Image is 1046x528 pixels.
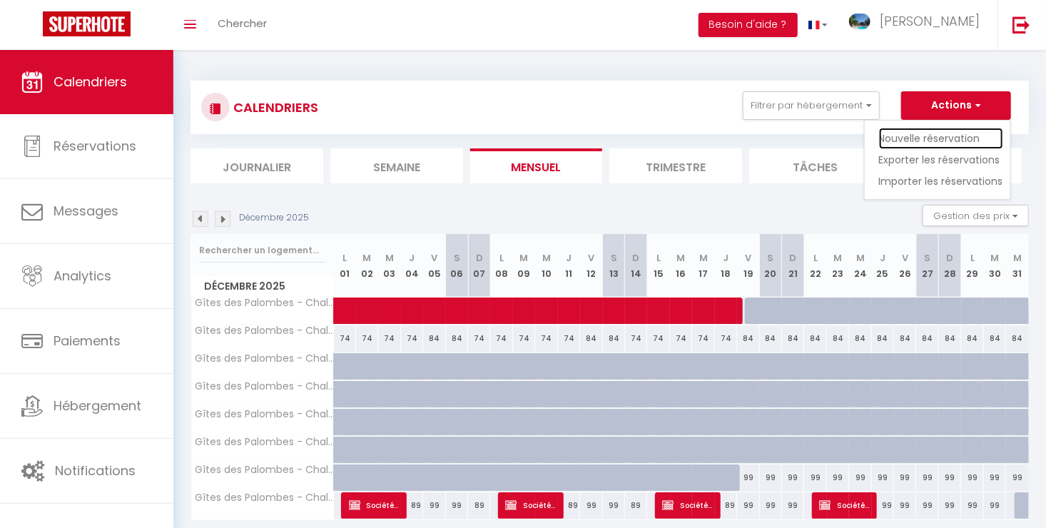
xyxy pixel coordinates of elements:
[939,234,961,298] th: 28
[827,234,849,298] th: 23
[662,492,714,519] span: Société Intercap
[218,16,267,31] span: Chercher
[715,234,737,298] th: 18
[423,234,445,298] th: 05
[603,325,625,352] div: 84
[833,251,842,265] abbr: M
[804,325,826,352] div: 84
[849,464,871,491] div: 99
[558,325,580,352] div: 74
[849,325,871,352] div: 84
[423,325,445,352] div: 84
[916,464,938,491] div: 99
[334,234,356,298] th: 01
[356,325,378,352] div: 74
[54,397,141,415] span: Hébergement
[715,325,737,352] div: 74
[749,148,882,183] li: Tâches
[894,325,916,352] div: 84
[879,171,1003,192] a: Importer les réservations
[827,464,849,491] div: 99
[401,234,423,298] th: 04
[193,492,336,503] span: Gîtes des Palombes - Chalet Jaune
[505,492,557,519] span: Société Intercap
[535,325,557,352] div: 74
[782,234,804,298] th: 21
[349,492,400,519] span: Société Intercap
[625,492,647,519] div: 89
[961,234,983,298] th: 29
[558,492,580,519] div: 89
[611,251,617,265] abbr: S
[385,251,394,265] abbr: M
[827,325,849,352] div: 84
[363,251,372,265] abbr: M
[670,325,692,352] div: 74
[923,205,1029,226] button: Gestion des prix
[894,464,916,491] div: 99
[894,234,916,298] th: 26
[880,251,885,265] abbr: J
[1006,234,1029,298] th: 31
[230,91,318,123] h3: CALENDRIERS
[566,251,572,265] abbr: J
[656,251,661,265] abbr: L
[879,149,1003,171] a: Exporter les réservations
[378,234,400,298] th: 03
[984,234,1006,298] th: 30
[54,137,136,155] span: Réservations
[715,492,737,519] div: 89
[199,238,325,263] input: Rechercher un logement...
[849,14,870,30] img: ...
[745,251,751,265] abbr: V
[356,234,378,298] th: 02
[43,11,131,36] img: Super Booking
[334,325,356,352] div: 74
[193,325,336,336] span: Gîtes des Palombes - Chalet Bleu
[558,234,580,298] th: 11
[880,12,980,30] span: [PERSON_NAME]
[401,492,423,519] div: 89
[984,492,1006,519] div: 99
[699,251,708,265] abbr: M
[872,234,894,298] th: 25
[737,234,759,298] th: 19
[542,251,551,265] abbr: M
[54,202,118,220] span: Messages
[446,234,468,298] th: 06
[647,234,669,298] th: 15
[872,325,894,352] div: 84
[239,211,309,225] p: Décembre 2025
[580,325,602,352] div: 84
[760,325,782,352] div: 84
[54,73,127,91] span: Calendriers
[782,464,804,491] div: 99
[193,298,336,308] span: Gîtes des Palombes - Chalet Rouge
[939,464,961,491] div: 99
[499,251,504,265] abbr: L
[768,251,774,265] abbr: S
[625,234,647,298] th: 14
[191,276,333,297] span: Décembre 2025
[961,464,983,491] div: 99
[737,492,759,519] div: 99
[699,13,798,37] button: Besoin d'aide ?
[804,464,826,491] div: 99
[468,234,490,298] th: 07
[490,234,512,298] th: 08
[603,234,625,298] th: 13
[984,464,1006,491] div: 99
[872,492,894,519] div: 99
[454,251,460,265] abbr: S
[603,492,625,519] div: 99
[804,234,826,298] th: 22
[916,234,938,298] th: 27
[856,251,865,265] abbr: M
[535,234,557,298] th: 10
[193,437,336,447] span: Gîtes des Palombes - Chalet Gris
[670,234,692,298] th: 16
[378,325,400,352] div: 74
[984,325,1006,352] div: 84
[743,91,880,120] button: Filtrer par hébergement
[191,148,323,183] li: Journalier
